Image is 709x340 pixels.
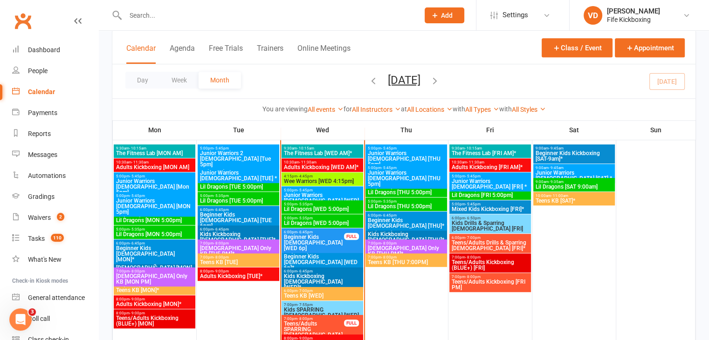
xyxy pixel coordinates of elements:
[12,165,98,186] a: Automations
[209,44,243,64] button: Free Trials
[465,202,481,206] span: - 5:45pm
[532,120,616,140] th: Sat
[116,311,193,315] span: 8:00pm
[130,227,145,231] span: - 5:35pm
[12,287,98,308] a: General attendance kiosk mode
[549,146,564,150] span: - 9:45am
[160,72,199,88] button: Week
[200,245,277,257] span: [DEMOGRAPHIC_DATA] Only KB [TUE PM]*
[535,198,613,204] span: Teens KB [SAT]*
[126,44,156,64] button: Calendar
[451,216,529,220] span: 6:00pm
[283,273,361,290] span: Kids Kickboxing [DEMOGRAPHIC_DATA] [WED]*
[116,150,193,156] span: The Fitness Lab [MON AM]
[12,228,98,249] a: Tasks 110
[283,303,361,307] span: 7:00pm
[200,231,277,243] span: Kids Kickboxing [DEMOGRAPHIC_DATA] [TUE]*
[451,259,529,271] span: Teens/Adults Kickboxing (BLUE+) [FRI]
[200,273,277,279] span: Adults Kickboxing [TUE]*
[299,160,317,164] span: - 11:30am
[283,178,361,184] span: Wee Warriors [WED 4:15pm]
[451,240,529,251] span: Teens/Adults Drills & Sparring [DEMOGRAPHIC_DATA] [FRI]*
[28,151,57,158] div: Messages
[28,172,66,179] div: Automations
[28,193,55,200] div: Gradings
[367,199,445,204] span: 5:00pm
[116,160,193,164] span: 10:30am
[367,190,445,195] span: Lil Dragons [THU 5:00pm]
[131,160,149,164] span: - 11:30am
[116,259,193,271] span: Kids Kickboxing [DEMOGRAPHIC_DATA] [MON]
[283,146,361,150] span: 9:30am
[367,213,445,218] span: 6:00pm
[308,106,344,113] a: All events
[297,289,313,293] span: - 7:00pm
[425,7,464,23] button: Add
[283,202,361,206] span: 5:00pm
[465,275,481,279] span: - 8:00pm
[12,207,98,228] a: Waivers 2
[283,293,361,299] span: Teens KB [WED]
[451,146,529,150] span: 9:30am
[28,294,85,301] div: General attendance
[549,180,564,184] span: - 9:35am
[297,174,313,178] span: - 4:45pm
[401,105,407,113] strong: at
[451,178,529,190] span: Junior Warriors [DEMOGRAPHIC_DATA] [FRI] *
[200,198,277,204] span: Lil Dragons [TUE 5:00pm]
[116,194,193,198] span: 5:00pm
[113,120,197,140] th: Mon
[116,297,193,301] span: 8:00pm
[465,236,481,240] span: - 7:00pm
[129,146,146,150] span: - 10:15am
[283,254,361,271] span: Beginner Kids [DEMOGRAPHIC_DATA] [WED 6p]*
[12,40,98,61] a: Dashboard
[283,269,361,273] span: 6:00pm
[344,105,352,113] strong: for
[297,230,313,234] span: - 6:45pm
[51,234,64,242] span: 110
[542,38,613,57] button: Class / Event
[12,102,98,123] a: Payments
[125,72,160,88] button: Day
[381,241,397,245] span: - 8:00pm
[283,216,361,220] span: 5:00pm
[535,180,613,184] span: 9:00am
[28,109,57,116] div: Payments
[28,214,51,221] div: Waivers
[116,227,193,231] span: 5:00pm
[448,120,532,140] th: Fri
[297,146,314,150] span: - 10:15am
[213,194,229,198] span: - 5:35pm
[535,150,613,162] span: Beginner Kids Kickboxing [SAT-9am]*
[451,164,529,170] span: Adults Kickboxing [FRI AM]*
[381,146,397,150] span: - 5:45pm
[130,174,145,178] span: - 5:45pm
[283,188,361,192] span: 5:00pm
[467,160,484,164] span: - 11:30am
[367,259,445,265] span: Teens KB [THU 7:00PM]
[535,194,613,198] span: 10:00am
[283,230,344,234] span: 6:00pm
[297,269,313,273] span: - 6:45pm
[283,307,361,318] span: Kids SPARRING [DEMOGRAPHIC_DATA] [WED]
[116,178,193,195] span: Junior Warriors [DEMOGRAPHIC_DATA] [Mon 5pm]
[297,216,313,220] span: - 5:35pm
[365,120,448,140] th: Thu
[465,216,481,220] span: - 6:50pm
[551,194,568,198] span: - 11:00am
[535,184,613,190] span: Lil Dragons [SAT 9:00am]
[367,218,445,229] span: Beginner Kids [DEMOGRAPHIC_DATA] [THU]*
[200,227,277,231] span: 6:00pm
[407,106,453,113] a: All Locations
[367,204,445,209] span: Lil Dragons [THU 5:00pm]
[116,301,193,307] span: Adults Kickboxing [MON]*
[281,120,365,140] th: Wed
[367,245,445,257] span: [DEMOGRAPHIC_DATA] Only KB [THU PM]*
[502,5,528,26] span: Settings
[12,82,98,102] a: Calendar
[441,12,453,19] span: Add
[12,144,98,165] a: Messages
[116,231,193,237] span: Lil Dragons [MON 5:00pm]
[283,150,361,156] span: The Fitness Lab [WED AM]*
